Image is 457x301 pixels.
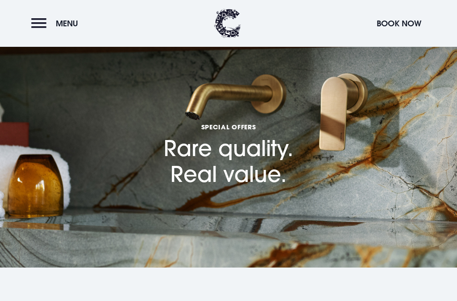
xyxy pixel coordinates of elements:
[164,123,293,131] span: Special Offers
[164,85,293,187] h1: Rare quality. Real value.
[56,18,78,29] span: Menu
[31,14,83,33] button: Menu
[214,9,241,38] img: Clandeboye Lodge
[372,14,426,33] button: Book Now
